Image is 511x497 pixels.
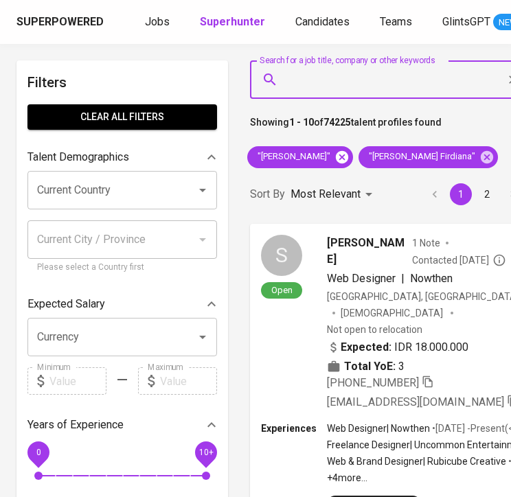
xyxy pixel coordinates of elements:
div: Most Relevant [291,182,377,207]
h6: Filters [27,71,217,93]
p: Web & Brand Designer | Rubicube Creative [327,454,506,468]
button: Open [193,327,212,347]
b: Superhunter [200,15,265,28]
b: Total YoE: [344,358,396,375]
div: "[PERSON_NAME] Firdiana" [359,146,498,168]
svg: By Batam recruiter [492,253,506,267]
a: Teams [380,14,415,31]
span: | [401,270,405,287]
p: Most Relevant [291,186,361,203]
button: Clear All filters [27,104,217,130]
p: Talent Demographics [27,149,129,165]
span: Teams [380,15,412,28]
span: "[PERSON_NAME] Firdiana" [359,150,484,163]
a: Superhunter [200,14,268,31]
p: Web Designer | Nowthen [327,421,430,435]
p: Years of Experience [27,417,124,433]
input: Value [49,367,106,395]
div: Expected Salary [27,290,217,318]
p: Please select a Country first [37,261,207,275]
span: [EMAIL_ADDRESS][DOMAIN_NAME] [327,395,504,408]
span: 0 [36,448,41,457]
a: Candidates [295,14,352,31]
p: Expected Salary [27,296,105,312]
span: Jobs [145,15,170,28]
b: Expected: [341,339,391,356]
span: Candidates [295,15,350,28]
div: S [261,235,302,276]
b: 74225 [323,117,351,128]
div: Talent Demographics [27,143,217,171]
p: Sort By [250,186,285,203]
span: Open [266,284,298,296]
span: [PERSON_NAME] [327,235,407,268]
span: [DEMOGRAPHIC_DATA] [341,306,445,320]
div: IDR 18.000.000 [327,339,468,356]
div: Superpowered [16,14,104,30]
span: Contacted [DATE] [412,253,506,267]
span: Nowthen [410,272,453,285]
b: 1 - 10 [289,117,314,128]
button: Go to page 2 [476,183,498,205]
button: Open [193,181,212,200]
p: Showing of talent profiles found [250,115,442,141]
p: Not open to relocation [327,323,422,336]
span: 3 [398,358,405,375]
span: 1 Note [412,236,440,250]
p: Experiences [261,421,327,435]
div: "[PERSON_NAME]" [247,146,353,168]
button: page 1 [450,183,472,205]
a: Jobs [145,14,172,31]
span: 10+ [198,448,213,457]
span: Clear All filters [38,108,206,126]
a: Superpowered [16,14,106,30]
span: Web Designer [327,272,396,285]
span: GlintsGPT [442,15,490,28]
div: Years of Experience [27,411,217,439]
input: Value [160,367,217,395]
span: "[PERSON_NAME]" [247,150,339,163]
span: [PHONE_NUMBER] [327,376,419,389]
